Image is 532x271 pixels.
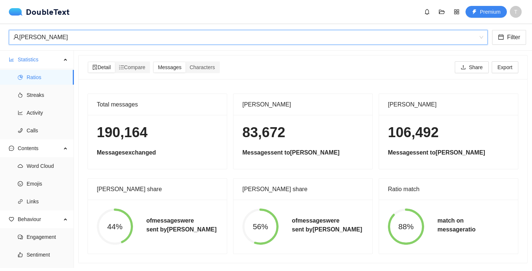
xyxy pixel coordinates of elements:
span: T [514,6,518,18]
span: Word Cloud [27,159,68,173]
span: file-search [92,65,98,70]
img: logo [9,8,26,16]
span: like [18,252,23,257]
a: logoDoubleText [9,8,70,16]
span: bell [422,9,433,15]
span: Calls [27,123,68,138]
span: smile [18,181,23,186]
div: [PERSON_NAME] share [242,179,364,200]
span: bar-chart [9,57,14,62]
button: Export [492,61,518,73]
span: Detail [92,64,111,70]
span: pie-chart [18,75,23,80]
span: calendar [498,34,504,41]
h1: 83,672 [242,124,364,141]
span: Characters [190,64,215,70]
div: DoubleText [9,8,70,16]
span: thunderbolt [472,9,477,15]
button: thunderboltPremium [465,6,507,18]
div: [PERSON_NAME] [242,94,364,115]
span: 44% [97,223,133,231]
span: 88% [388,223,424,231]
span: Streaks [27,88,68,102]
button: uploadShare [455,61,488,73]
div: [PERSON_NAME] [388,94,509,115]
span: Export [498,63,512,71]
span: Links [27,194,68,209]
span: Contents [18,141,61,156]
button: appstore [451,6,463,18]
h5: of messages were sent by [PERSON_NAME] [292,216,362,234]
span: Filter [507,33,520,42]
h5: Messages sent to [PERSON_NAME] [242,148,364,157]
span: ordered-list [119,65,124,70]
span: Messages [158,64,181,70]
span: comment [18,234,23,240]
span: link [18,199,23,204]
span: line-chart [18,110,23,115]
span: folder-open [436,9,447,15]
span: Compare [119,64,146,70]
span: phone [18,128,23,133]
span: Engagement [27,230,68,244]
span: Behaviour [18,212,61,227]
div: [PERSON_NAME] share [97,179,218,200]
span: cloud [18,163,23,169]
div: Ratio match [388,179,509,200]
div: Total messages [97,94,218,115]
span: Share [469,63,482,71]
span: user [13,34,19,40]
h5: of messages were sent by [PERSON_NAME] [146,216,216,234]
span: Premium [480,8,501,16]
span: Activity [27,105,68,120]
div: [PERSON_NAME] [13,30,477,44]
button: bell [421,6,433,18]
span: Emojis [27,176,68,191]
span: upload [461,65,466,71]
span: Sentiment [27,247,68,262]
span: Ratios [27,70,68,85]
h1: 190,164 [97,124,218,141]
span: 56% [242,223,279,231]
span: heart [9,217,14,222]
span: appstore [451,9,462,15]
span: Greer [13,30,483,44]
button: folder-open [436,6,448,18]
span: message [9,146,14,151]
h1: 106,492 [388,124,509,141]
h5: Messages exchanged [97,148,218,157]
h5: match on message ratio [437,216,475,234]
button: calendarFilter [492,30,526,45]
h5: Messages sent to [PERSON_NAME] [388,148,509,157]
span: fire [18,92,23,98]
span: Statistics [18,52,61,67]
